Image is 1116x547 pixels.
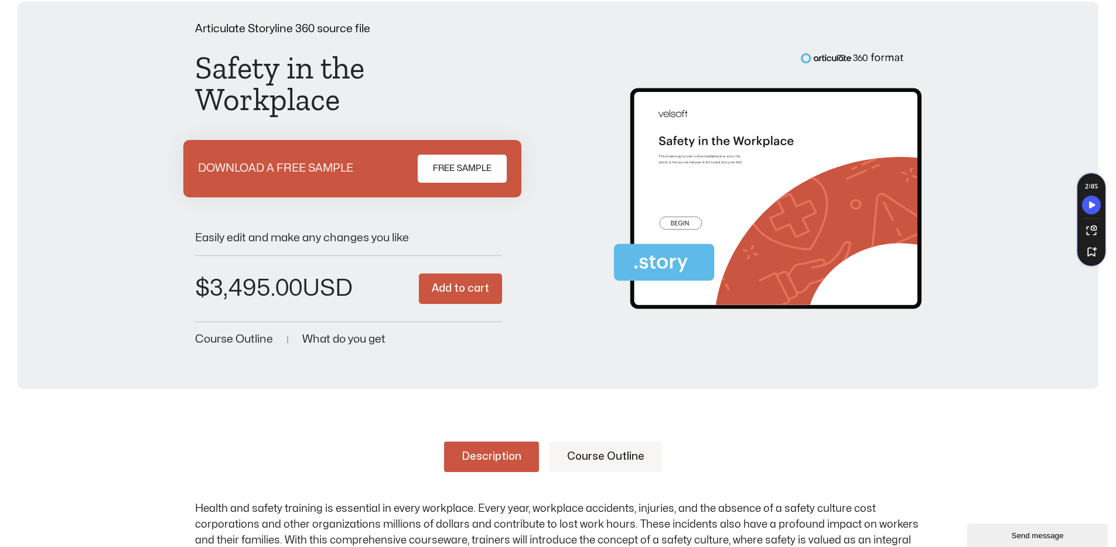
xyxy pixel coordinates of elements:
[195,52,503,115] h1: Safety in the Workplace
[419,273,502,305] button: Add to cart
[433,162,492,176] span: FREE SAMPLE
[302,334,385,345] a: What do you get
[195,233,503,244] p: Easily edit and make any changes you like
[195,23,503,35] p: Articulate Storyline 360 source file
[614,52,922,320] img: Second Product Image
[195,277,210,300] span: $
[418,155,507,183] a: FREE SAMPLE
[444,442,539,472] a: Description
[198,163,353,174] p: DOWNLOAD A FREE SAMPLE
[195,334,273,345] a: Course Outline
[550,442,662,472] a: Course Outline
[195,277,302,300] bdi: 3,495.00
[967,521,1110,547] iframe: chat widget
